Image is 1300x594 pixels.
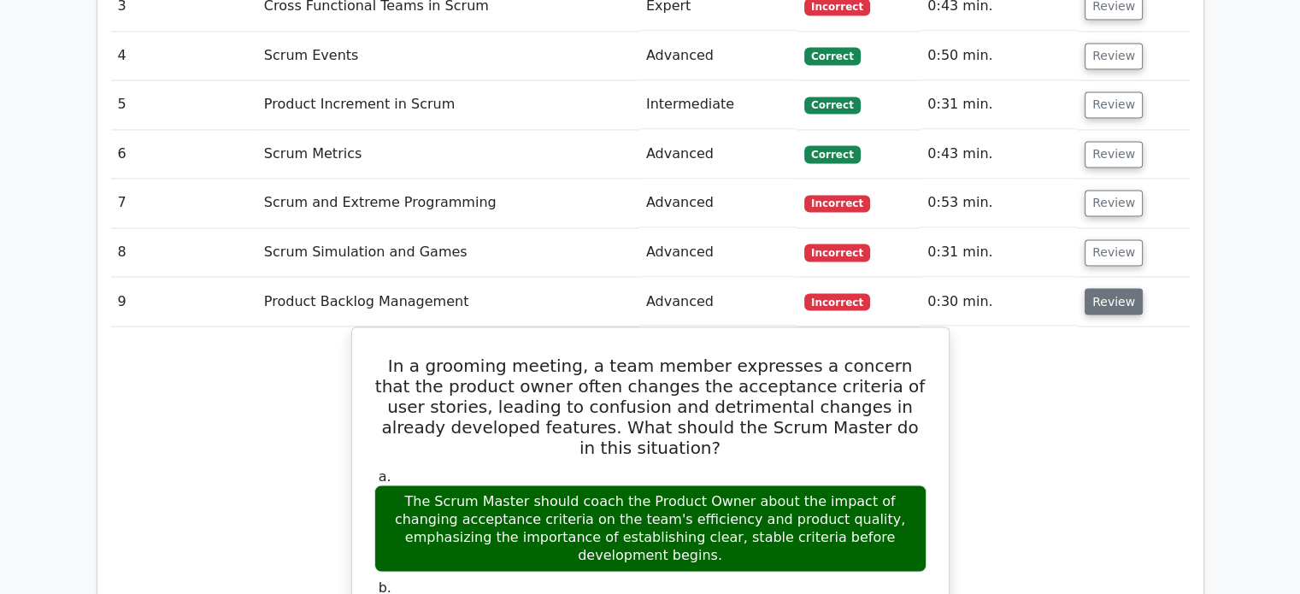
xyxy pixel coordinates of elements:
span: Correct [804,47,860,64]
td: 0:31 min. [921,80,1078,129]
td: 7 [111,179,257,227]
span: Correct [804,97,860,114]
td: 9 [111,277,257,326]
td: Product Increment in Scrum [257,80,639,129]
div: The Scrum Master should coach the Product Owner about the impact of changing acceptance criteria ... [374,485,926,571]
td: 8 [111,228,257,277]
td: 0:43 min. [921,130,1078,179]
h5: In a grooming meeting, a team member expresses a concern that the product owner often changes the... [373,355,928,457]
td: Advanced [639,179,797,227]
td: Scrum Events [257,32,639,80]
span: Correct [804,145,860,162]
span: Incorrect [804,244,870,261]
span: Incorrect [804,195,870,212]
td: 4 [111,32,257,80]
span: a. [379,468,391,484]
td: 0:31 min. [921,228,1078,277]
button: Review [1085,43,1143,69]
td: Advanced [639,277,797,326]
td: Advanced [639,32,797,80]
td: 0:50 min. [921,32,1078,80]
td: Intermediate [639,80,797,129]
td: Scrum and Extreme Programming [257,179,639,227]
td: Product Backlog Management [257,277,639,326]
td: 0:30 min. [921,277,1078,326]
button: Review [1085,288,1143,315]
td: Advanced [639,130,797,179]
td: Advanced [639,228,797,277]
button: Review [1085,239,1143,266]
button: Review [1085,190,1143,216]
td: Scrum Simulation and Games [257,228,639,277]
td: Scrum Metrics [257,130,639,179]
span: Incorrect [804,293,870,310]
td: 0:53 min. [921,179,1078,227]
td: 5 [111,80,257,129]
button: Review [1085,141,1143,168]
td: 6 [111,130,257,179]
button: Review [1085,91,1143,118]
